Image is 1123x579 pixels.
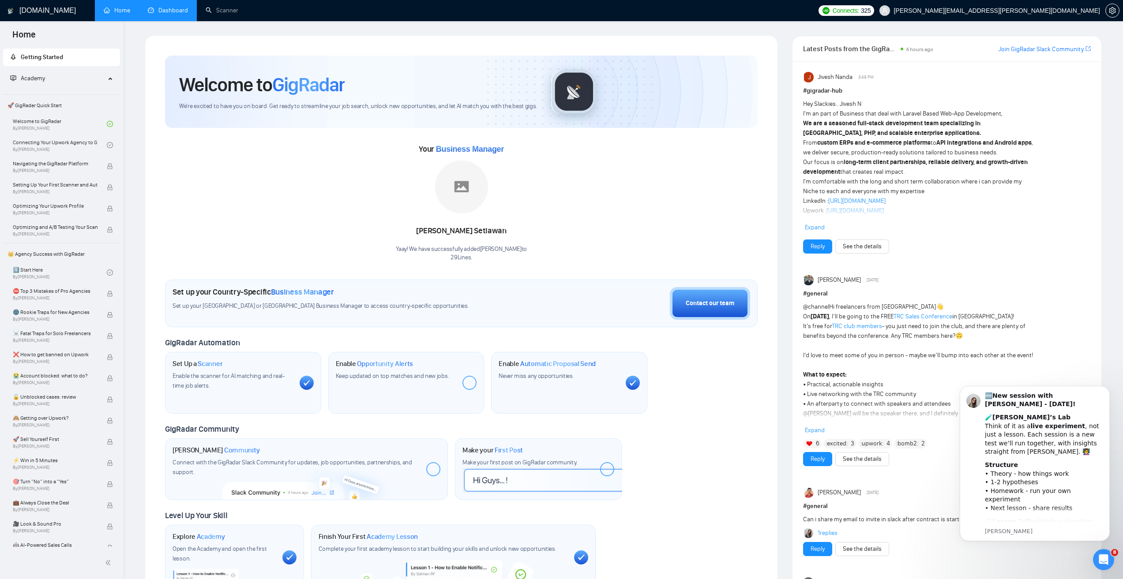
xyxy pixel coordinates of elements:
a: [URL][DOMAIN_NAME] [826,207,884,214]
span: Business Manager [271,287,334,297]
strong: API integrations and Android apps [936,139,1032,146]
button: setting [1105,4,1119,18]
span: 😭 Account blocked: what to do? [13,371,98,380]
span: [DATE] [867,489,879,497]
span: Automatic Proposal Send [520,359,596,368]
span: :bomb2: [896,439,918,448]
div: Hey Slackies.. Jivesh N I'm an part of Business that deal with Laravel Based Web-App Development,... [803,99,1033,225]
a: Reply [811,242,825,251]
span: 🌚 Rookie Traps for New Agencies [13,308,98,317]
h1: Finish Your First [319,532,418,541]
span: setting [1106,7,1119,14]
a: See the details [843,544,882,554]
span: 👑 Agency Success with GigRadar [4,245,119,263]
div: Hi freelancers from [GEOGRAPHIC_DATA] On , I’ll be going to the FREE in [GEOGRAPHIC_DATA]! It’s f... [803,302,1033,506]
span: lock [107,502,113,508]
span: We're excited to have you on board. Get ready to streamline your job search, unlock new opportuni... [179,102,537,111]
span: 🚀 GigRadar Quick Start [4,97,119,114]
span: lock [107,418,113,424]
span: First Post [495,446,523,455]
h1: # gigradar-hub [803,86,1091,96]
a: searchScanner [206,7,238,14]
span: By [PERSON_NAME] [13,422,98,428]
span: By [PERSON_NAME] [13,380,98,385]
div: Can i share my email to invite in slack after contract is started right? [803,515,1033,524]
h1: Welcome to [179,73,345,97]
span: Academy [10,75,45,82]
strong: We are a seasoned full-stack development team specializing in [GEOGRAPHIC_DATA], PHP, and scalabl... [803,120,981,137]
img: placeholder.png [435,161,488,213]
span: By [PERSON_NAME] [13,232,98,237]
span: 💚 [886,419,893,427]
span: Expand [805,426,825,434]
span: :excited: [826,439,848,448]
span: GigRadar Automation [165,338,240,347]
span: check-circle [107,142,113,148]
button: See the details [835,239,889,254]
span: Optimizing Your Upwork Profile [13,202,98,210]
span: 🤖 AI-Powered Sales Calls [13,541,98,549]
span: By [PERSON_NAME] [13,295,98,301]
li: Getting Started [3,49,120,66]
button: Reply [803,239,832,254]
a: dashboardDashboard [148,7,188,14]
a: 1replies [818,529,838,538]
span: Setting Up Your First Scanner and Auto-Bidder [13,180,98,189]
span: lock [107,205,113,212]
span: Enable the scanner for AI matching and real-time job alerts. [173,372,285,389]
button: Contact our team [670,287,750,320]
span: 💼 Always Close the Deal [13,498,98,507]
span: ⛔ Top 3 Mistakes of Pro Agencies [13,287,98,295]
span: ❌ How to get banned on Upwork [13,350,98,359]
span: 3 [851,439,854,448]
h1: Set Up a [173,359,222,368]
a: homeHome [104,7,130,14]
strong: custom ERPs and e-commerce platforms [817,139,931,146]
span: By [PERSON_NAME] [13,507,98,512]
a: Welcome to GigRadarBy[PERSON_NAME] [13,114,107,134]
span: lock [107,312,113,318]
span: user [882,7,888,14]
span: 👋 [936,303,943,310]
span: lock [107,184,113,191]
iframe: Intercom notifications повідомлення [946,375,1123,575]
a: See the details [843,454,882,464]
span: By [PERSON_NAME] [13,210,98,216]
span: lock [107,460,113,466]
span: By [PERSON_NAME] [13,338,98,343]
span: 🎯 Turn “No” into a “Yes” [13,477,98,486]
span: Level Up Your Skill [165,511,227,520]
span: lock [107,439,113,445]
span: 4 [886,439,890,448]
span: Keep updated on top matches and new jobs. [336,372,449,380]
span: [PERSON_NAME] [818,275,861,285]
span: Connects: [833,6,859,15]
span: By [PERSON_NAME] [13,444,98,449]
span: lock [107,396,113,403]
img: Viktor Ostashevskyi [804,275,815,285]
a: Reply [811,544,825,554]
span: By [PERSON_NAME] [13,465,98,470]
img: slackcommunity-bg.png [222,459,391,500]
span: 3:48 PM [858,73,874,81]
span: ⚡ Win in 5 Minutes [13,456,98,465]
span: check-circle [107,121,113,127]
button: See the details [835,542,889,556]
span: lock [107,481,113,487]
img: Mariia Heshka [804,528,814,538]
img: upwork-logo.png [823,7,830,14]
span: GigRadar Community [165,424,239,434]
span: fund-projection-screen [10,75,16,81]
span: By [PERSON_NAME] [13,401,98,407]
button: Reply [803,542,832,556]
span: 🎥 Look & Sound Pro [13,519,98,528]
span: lock [107,163,113,169]
button: Reply [803,452,832,466]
